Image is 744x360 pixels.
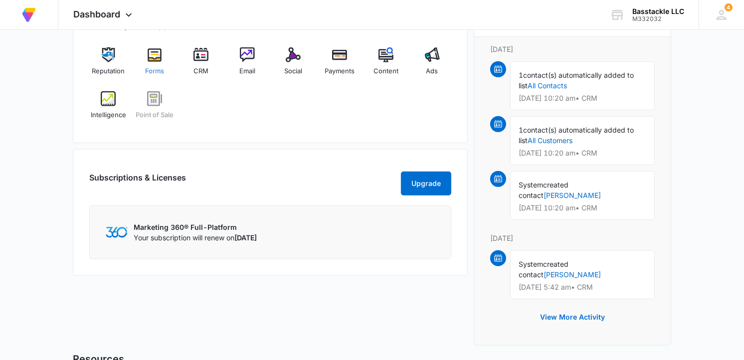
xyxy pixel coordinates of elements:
a: Forms [136,47,174,83]
span: Payments [325,66,355,76]
p: [DATE] [490,233,655,243]
span: created contact [519,260,568,279]
img: Volusion [20,6,38,24]
a: [PERSON_NAME] [544,270,601,279]
span: contact(s) automatically added to list [519,71,634,90]
p: [DATE] [490,44,655,54]
span: Dashboard [73,9,120,19]
span: Reputation [92,66,125,76]
p: [DATE] 5:42 am • CRM [519,284,646,291]
span: Point of Sale [136,110,174,120]
a: CRM [182,47,220,83]
a: Social [274,47,313,83]
p: Marketing 360® Full-Platform [134,222,257,232]
p: Your subscription will renew on [134,232,257,243]
a: Ads [413,47,451,83]
div: account id [632,15,684,22]
span: CRM [193,66,208,76]
button: View More Activity [530,305,615,329]
img: Marketing 360 Logo [106,227,128,237]
span: Content [373,66,398,76]
a: Email [228,47,266,83]
p: [DATE] 10:20 am • CRM [519,204,646,211]
span: 1 [519,126,523,134]
span: Ads [426,66,438,76]
a: Point of Sale [136,91,174,127]
p: [DATE] 10:20 am • CRM [519,150,646,157]
a: All Customers [528,136,572,145]
span: Social [284,66,302,76]
span: [DATE] [234,233,257,242]
p: [DATE] 10:20 am • CRM [519,95,646,102]
span: Intelligence [91,110,126,120]
a: All Contacts [528,81,567,90]
h2: Subscriptions & Licenses [89,172,186,191]
a: Reputation [89,47,128,83]
button: Upgrade [401,172,451,195]
span: created contact [519,180,568,199]
span: Email [239,66,255,76]
a: [PERSON_NAME] [544,191,601,199]
span: Forms [145,66,164,76]
span: 4 [725,3,733,11]
div: notifications count [725,3,733,11]
span: System [519,180,543,189]
span: System [519,260,543,268]
a: Intelligence [89,91,128,127]
a: Content [367,47,405,83]
div: account name [632,7,684,15]
span: 1 [519,71,523,79]
a: Payments [321,47,359,83]
span: contact(s) automatically added to list [519,126,634,145]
